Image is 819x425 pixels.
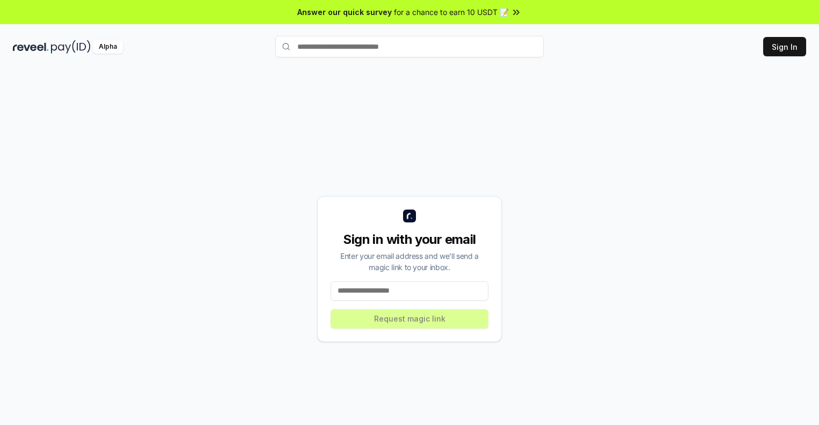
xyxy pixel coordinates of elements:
[51,40,91,54] img: pay_id
[297,6,392,18] span: Answer our quick survey
[331,231,488,248] div: Sign in with your email
[403,210,416,222] img: logo_small
[394,6,509,18] span: for a chance to earn 10 USDT 📝
[93,40,123,54] div: Alpha
[13,40,49,54] img: reveel_dark
[331,250,488,273] div: Enter your email address and we’ll send a magic link to your inbox.
[763,37,806,56] button: Sign In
